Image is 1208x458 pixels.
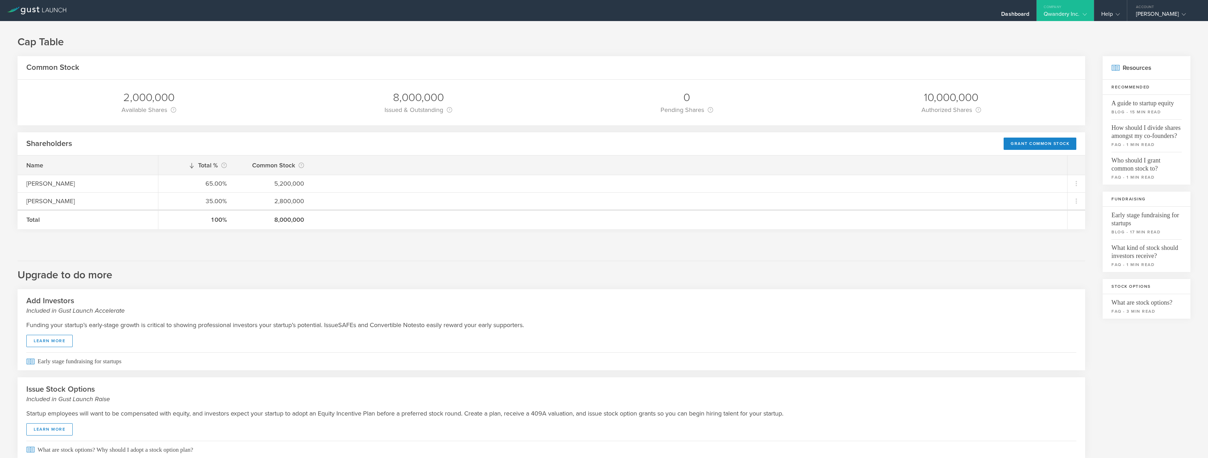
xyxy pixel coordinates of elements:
[661,90,713,105] div: 0
[167,197,227,206] div: 35.00%
[1103,95,1190,119] a: A guide to startup equityblog - 15 min read
[244,197,304,206] div: 2,800,000
[26,197,149,206] div: [PERSON_NAME]
[26,296,1076,315] h2: Add Investors
[1111,294,1182,307] span: What are stock options?
[26,215,149,224] div: Total
[26,139,72,149] h2: Shareholders
[26,352,1076,370] span: Early stage fundraising for startups
[1103,294,1190,319] a: What are stock options?faq - 3 min read
[1136,11,1196,21] div: [PERSON_NAME]
[1111,95,1182,107] span: A guide to startup equity
[244,179,304,188] div: 5,200,000
[1103,80,1190,95] h3: Recommended
[244,160,304,170] div: Common Stock
[1111,141,1182,148] small: faq - 1 min read
[1103,239,1190,272] a: What kind of stock should investors receive?faq - 1 min read
[26,384,1076,404] h2: Issue Stock Options
[1111,109,1182,115] small: blog - 15 min read
[921,105,981,115] div: Authorized Shares
[1111,229,1182,235] small: blog - 17 min read
[1111,308,1182,314] small: faq - 3 min read
[167,160,227,170] div: Total %
[338,320,419,330] span: SAFEs and Convertible Notes
[26,335,73,347] a: learn more
[661,105,713,115] div: Pending Shares
[26,161,149,170] div: Name
[26,179,149,188] div: [PERSON_NAME]
[167,179,227,188] div: 65.00%
[1103,119,1190,152] a: How should I divide shares amongst my co-founders?faq - 1 min read
[26,423,73,436] a: learn more
[1103,192,1190,207] h3: Fundraising
[1103,207,1190,239] a: Early stage fundraising for startupsblog - 17 min read
[1004,138,1076,150] div: Grant Common Stock
[1103,152,1190,185] a: Who should I grant common stock to?faq - 1 min read
[18,35,1190,49] h1: Cap Table
[122,90,176,105] div: 2,000,000
[1111,174,1182,180] small: faq - 1 min read
[1111,119,1182,140] span: How should I divide shares amongst my co-founders?
[1101,11,1120,21] div: Help
[385,90,452,105] div: 8,000,000
[1044,11,1086,21] div: Qwandery Inc.
[385,105,452,115] div: Issued & Outstanding
[1111,152,1182,173] span: Who should I grant common stock to?
[26,320,1076,330] p: Funding your startup’s early-stage growth is critical to showing professional investors your star...
[1111,239,1182,260] span: What kind of stock should investors receive?
[167,215,227,224] div: 100%
[26,409,1076,418] p: Startup employees will want to be compensated with equity, and investors expect your startup to a...
[1001,11,1029,21] div: Dashboard
[1111,261,1182,268] small: faq - 1 min read
[1103,56,1190,80] h2: Resources
[18,352,1085,370] a: Early stage fundraising for startups
[26,394,1076,404] small: Included in Gust Launch Raise
[122,105,176,115] div: Available Shares
[1111,207,1182,227] span: Early stage fundraising for startups
[26,306,1076,315] small: Included in Gust Launch Accelerate
[1103,279,1190,294] h3: Stock Options
[26,62,79,73] h2: Common Stock
[18,261,1085,282] h2: Upgrade to do more
[244,215,304,224] div: 8,000,000
[921,90,981,105] div: 10,000,000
